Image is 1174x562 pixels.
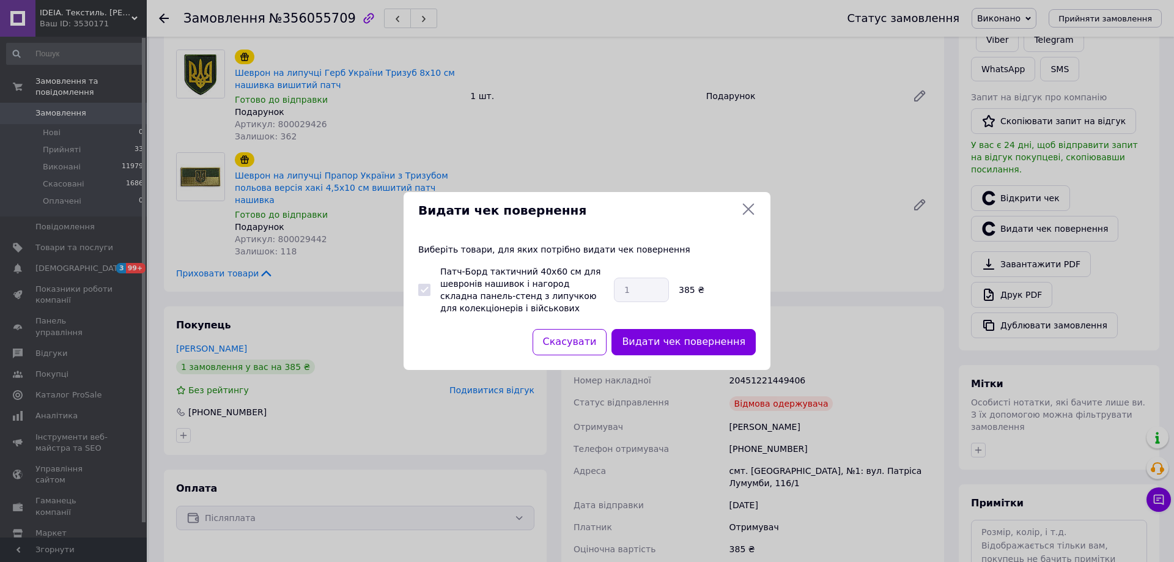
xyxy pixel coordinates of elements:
[611,329,756,355] button: Видати чек повернення
[533,329,607,355] button: Скасувати
[418,202,736,220] span: Видати чек повернення
[418,243,756,256] p: Виберіть товари, для яких потрібно видати чек повернення
[440,267,600,313] label: Патч-Борд тактичний 40х60 см для шевронів нашивок і нагород складна панель-стенд з липучкою для к...
[674,284,761,296] div: 385 ₴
